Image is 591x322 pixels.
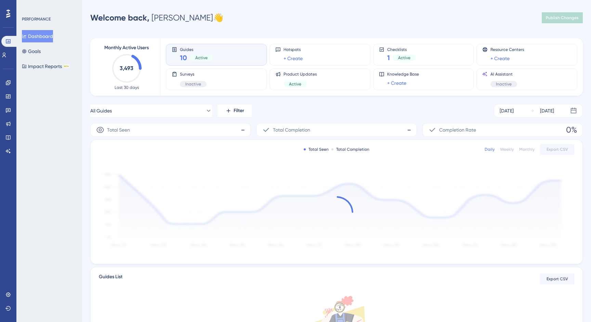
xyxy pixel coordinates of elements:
span: Surveys [180,71,207,77]
a: + Create [490,54,510,63]
div: Weekly [500,147,514,152]
div: [DATE] [500,107,514,115]
span: 0% [566,124,577,135]
button: Export CSV [540,144,574,155]
span: Last 30 days [115,85,139,90]
div: Monthly [519,147,535,152]
span: Inactive [496,81,512,87]
span: Product Updates [284,71,317,77]
span: - [241,124,245,135]
span: Filter [234,107,244,115]
button: Publish Changes [542,12,583,23]
span: Total Completion [273,126,310,134]
div: BETA [63,65,69,68]
span: Total Seen [107,126,130,134]
span: Knowledge Base [387,71,419,77]
span: Monthly Active Users [104,44,149,52]
span: AI Assistant [490,71,517,77]
button: Export CSV [540,273,574,284]
span: Checklists [387,47,416,52]
text: 3,493 [120,65,133,71]
span: Export CSV [547,276,568,282]
span: Guides List [99,273,122,285]
span: 1 [387,53,390,63]
span: Completion Rate [439,126,476,134]
div: Daily [485,147,495,152]
span: - [407,124,411,135]
span: Guides [180,47,213,52]
span: Active [398,55,410,61]
span: Active [195,55,208,61]
span: Hotspots [284,47,303,52]
span: Resource Centers [490,47,524,52]
div: Total Seen [304,147,329,152]
span: All Guides [90,107,112,115]
button: All Guides [90,104,212,118]
button: Impact ReportsBETA [22,60,69,72]
span: Active [289,81,301,87]
button: Goals [22,45,41,57]
a: + Create [284,54,303,63]
span: Inactive [185,81,201,87]
span: 10 [180,53,187,63]
span: Export CSV [547,147,568,152]
button: Dashboard [22,30,53,42]
div: PERFORMANCE [22,16,51,22]
div: [PERSON_NAME] 👋 [90,12,223,23]
a: + Create [387,79,406,87]
button: Filter [218,104,252,118]
div: [DATE] [540,107,554,115]
div: Total Completion [331,147,369,152]
span: Publish Changes [546,15,579,21]
span: Welcome back, [90,13,149,23]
